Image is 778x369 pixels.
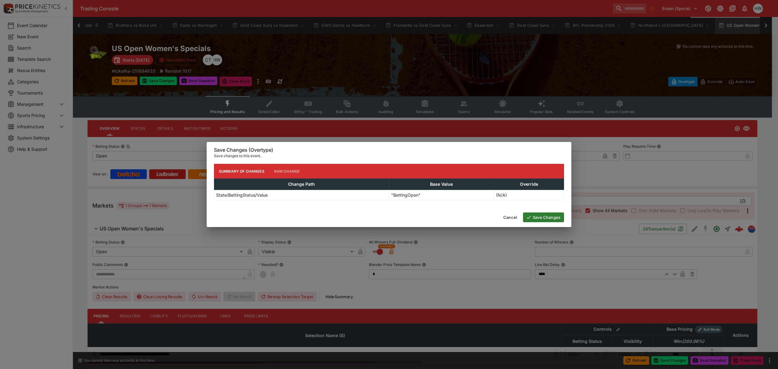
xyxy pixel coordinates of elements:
[494,190,564,200] td: (N/A)
[494,179,564,190] th: Override
[389,179,494,190] th: Base Value
[214,153,564,159] p: Save changes to this event.
[389,190,494,200] td: "BettingOpen"
[214,147,564,153] h6: Save Changes (Overtype)
[214,164,269,178] button: Summary of Changes
[269,164,305,178] button: Raw Change
[214,179,389,190] th: Change Path
[216,192,268,198] p: State/BettingStatus/Value
[523,212,564,222] button: Save Changes
[500,212,521,222] button: Cancel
